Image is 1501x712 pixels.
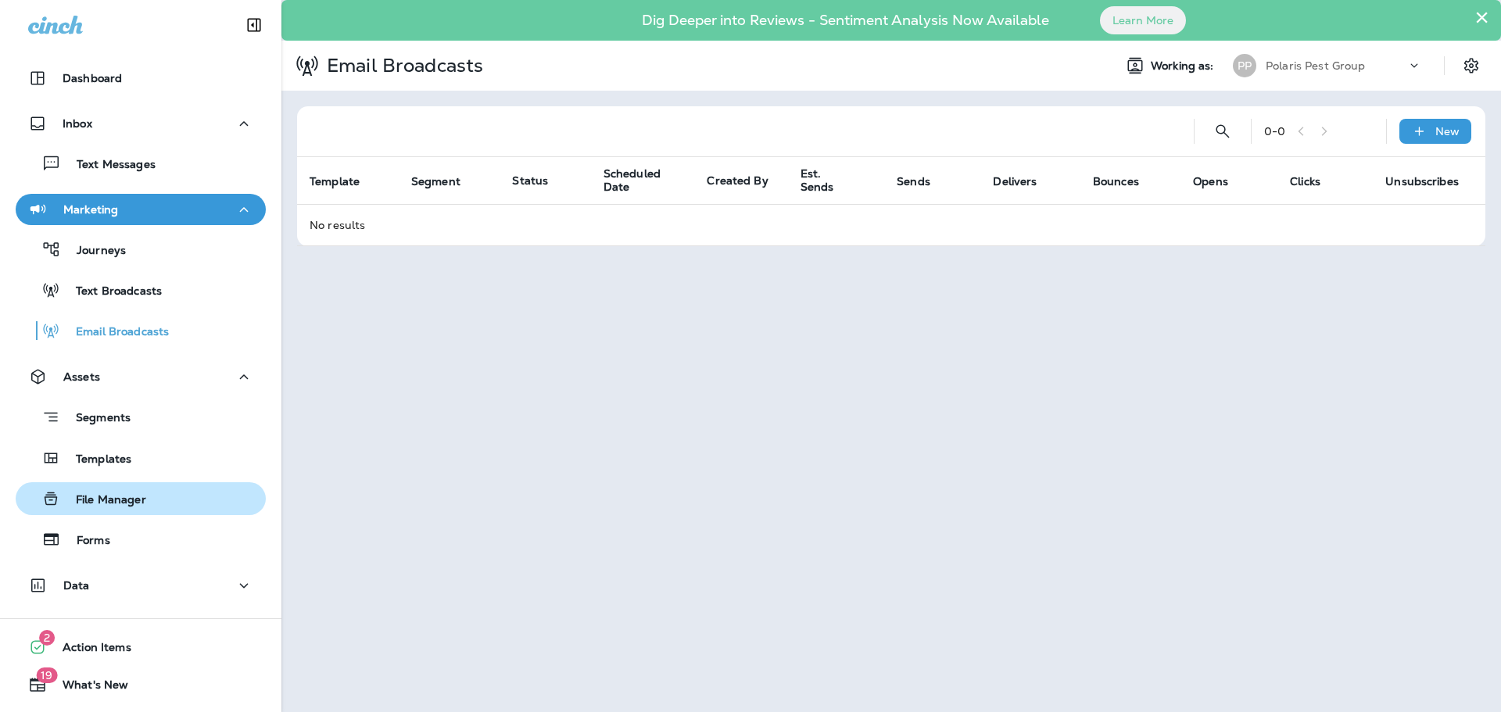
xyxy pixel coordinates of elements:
[1385,175,1459,188] span: Unsubscribes
[61,244,126,259] p: Journeys
[801,167,878,194] span: Est. Sends
[16,314,266,347] button: Email Broadcasts
[1093,175,1139,188] span: Bounces
[16,63,266,94] button: Dashboard
[16,361,266,392] button: Assets
[63,117,92,130] p: Inbox
[1193,174,1248,188] span: Opens
[1457,52,1485,80] button: Settings
[897,174,951,188] span: Sends
[16,442,266,474] button: Templates
[993,175,1037,188] span: Delivers
[321,54,483,77] p: Email Broadcasts
[297,204,1485,245] td: No results
[47,678,128,697] span: What's New
[36,667,57,683] span: 19
[897,175,930,188] span: Sends
[604,167,668,194] span: Scheduled Date
[1435,125,1460,138] p: New
[60,453,131,467] p: Templates
[1474,5,1489,30] button: Close
[60,284,162,299] p: Text Broadcasts
[310,175,360,188] span: Template
[1207,116,1238,147] button: Search Email Broadcasts
[993,174,1057,188] span: Delivers
[16,233,266,266] button: Journeys
[707,174,768,188] span: Created By
[63,370,100,383] p: Assets
[16,274,266,306] button: Text Broadcasts
[16,631,266,663] button: 2Action Items
[16,570,266,601] button: Data
[1385,174,1479,188] span: Unsubscribes
[604,167,689,194] span: Scheduled Date
[16,400,266,434] button: Segments
[1290,175,1320,188] span: Clicks
[1151,59,1217,73] span: Working as:
[1100,6,1186,34] button: Learn More
[1093,174,1159,188] span: Bounces
[63,203,118,216] p: Marketing
[63,72,122,84] p: Dashboard
[512,174,548,188] span: Status
[1264,125,1285,138] div: 0 - 0
[16,194,266,225] button: Marketing
[16,147,266,180] button: Text Messages
[16,108,266,139] button: Inbox
[801,167,858,194] span: Est. Sends
[16,482,266,515] button: File Manager
[1290,174,1341,188] span: Clicks
[63,579,90,592] p: Data
[60,493,146,508] p: File Manager
[411,175,460,188] span: Segment
[310,174,380,188] span: Template
[47,641,131,660] span: Action Items
[411,174,481,188] span: Segment
[16,669,266,700] button: 19What's New
[60,325,169,340] p: Email Broadcasts
[60,411,131,427] p: Segments
[596,18,1094,23] p: Dig Deeper into Reviews - Sentiment Analysis Now Available
[1266,59,1366,72] p: Polaris Pest Group
[1193,175,1228,188] span: Opens
[16,523,266,556] button: Forms
[232,9,276,41] button: Collapse Sidebar
[61,158,156,173] p: Text Messages
[39,630,55,646] span: 2
[1233,54,1256,77] div: PP
[61,534,110,549] p: Forms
